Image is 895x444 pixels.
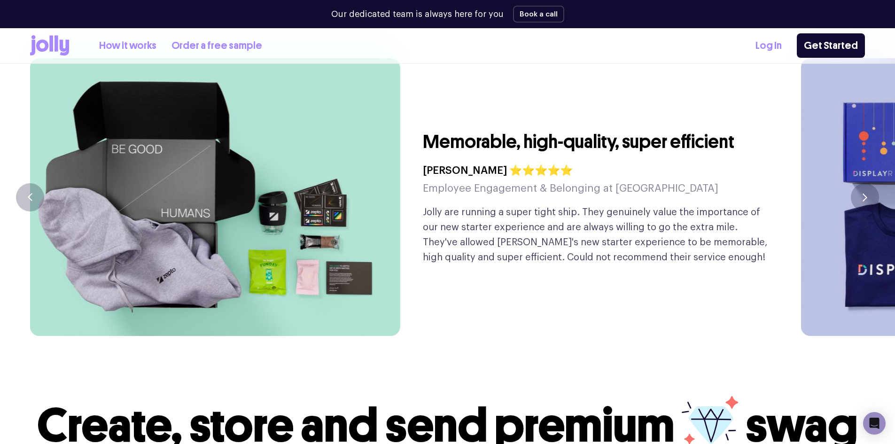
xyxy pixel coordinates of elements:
[423,130,734,154] h3: Memorable, high-quality, super efficient
[513,6,564,23] button: Book a call
[171,38,262,54] a: Order a free sample
[331,8,504,21] p: Our dedicated team is always here for you
[423,179,718,197] h5: Employee Engagement & Belonging at [GEOGRAPHIC_DATA]
[423,205,770,265] p: Jolly are running a super tight ship. They genuinely value the importance of our new starter expe...
[423,162,718,179] h4: [PERSON_NAME] ⭐⭐⭐⭐⭐
[863,412,886,435] div: Open Intercom Messenger
[797,33,865,58] a: Get Started
[755,38,782,54] a: Log In
[99,38,156,54] a: How it works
